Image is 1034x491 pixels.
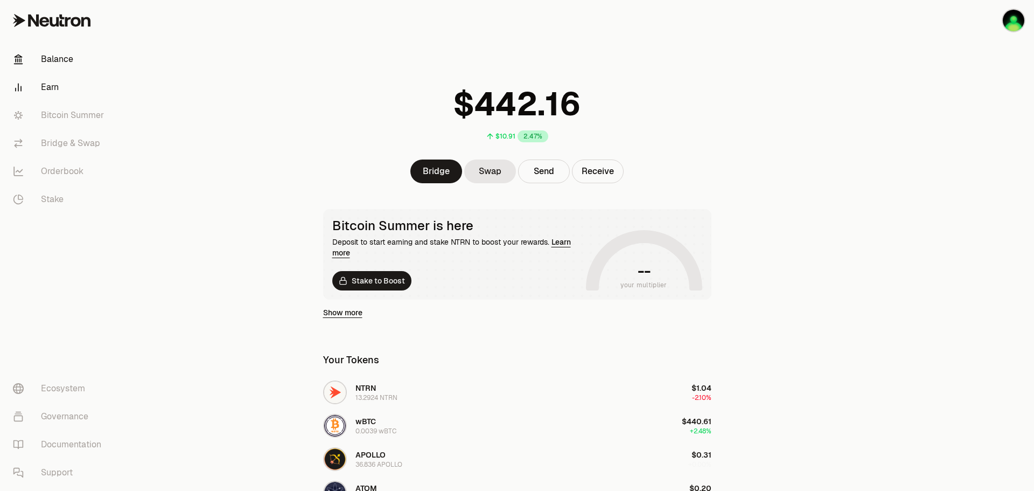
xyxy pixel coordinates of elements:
[355,383,376,393] span: NTRN
[688,460,711,469] span: +0.00%
[324,382,346,403] img: NTRN Logo
[355,417,376,426] span: wBTC
[4,101,116,129] a: Bitcoin Summer
[638,262,650,280] h1: --
[691,450,711,460] span: $0.31
[323,307,362,318] a: Show more
[4,157,116,185] a: Orderbook
[1003,10,1024,31] img: Ledger
[4,403,116,431] a: Governance
[323,352,379,368] div: Your Tokens
[4,129,116,157] a: Bridge & Swap
[4,431,116,459] a: Documentation
[410,160,462,183] a: Bridge
[691,383,711,393] span: $1.04
[355,450,386,460] span: APOLLO
[355,427,396,435] div: 0.0039 wBTC
[332,218,582,233] div: Bitcoin Summer is here
[518,160,570,183] button: Send
[518,130,548,142] div: 2.47%
[4,459,116,487] a: Support
[4,45,116,73] a: Balance
[317,376,718,409] button: NTRN LogoNTRN13.2924 NTRN$1.04-2.10%
[324,415,346,437] img: wBTC Logo
[495,132,515,141] div: $10.91
[332,237,582,258] div: Deposit to start earning and stake NTRN to boost your rewards.
[682,417,711,426] span: $440.61
[4,73,116,101] a: Earn
[317,443,718,475] button: APOLLO LogoAPOLLO36.836 APOLLO$0.31+0.00%
[692,393,711,402] span: -2.10%
[620,280,667,291] span: your multiplier
[690,427,711,435] span: +2.48%
[4,185,116,213] a: Stake
[464,160,516,183] a: Swap
[355,460,402,469] div: 36.836 APOLLO
[4,375,116,403] a: Ecosystem
[332,271,411,291] a: Stake to Boost
[324,448,346,470] img: APOLLO Logo
[355,393,397,402] div: 13.2924 NTRN
[317,410,718,442] button: wBTC LogowBTC0.0039 wBTC$440.61+2.48%
[572,160,624,183] button: Receive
